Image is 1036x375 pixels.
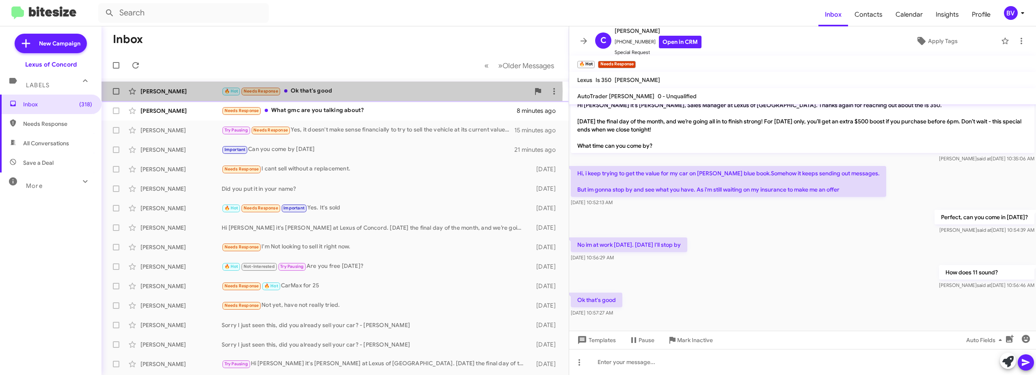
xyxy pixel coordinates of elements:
span: said at [977,155,991,162]
div: [PERSON_NAME] [140,243,222,251]
span: Needs Response [224,166,259,172]
span: Needs Response [244,205,278,211]
p: Ok that's good [571,293,622,307]
span: Not-Interested [244,264,275,269]
span: « [484,60,489,71]
span: Contacts [848,3,889,26]
span: Mark Inactive [677,333,713,347]
div: [PERSON_NAME] [140,321,222,329]
small: 🔥 Hot [577,61,595,68]
span: (318) [79,100,92,108]
div: [DATE] [527,282,562,290]
span: [DATE] 10:57:27 AM [571,310,613,316]
div: [DATE] [527,341,562,349]
span: Labels [26,82,50,89]
span: Try Pausing [224,361,248,366]
div: [DATE] [527,321,562,329]
div: [PERSON_NAME] [140,107,222,115]
div: Sorry I just seen this, did you already sell your car? - [PERSON_NAME] [222,341,527,349]
a: Open in CRM [659,36,701,48]
div: [PERSON_NAME] [140,87,222,95]
div: [PERSON_NAME] [140,126,222,134]
div: Are you free [DATE]? [222,262,527,271]
button: Auto Fields [960,333,1012,347]
span: Try Pausing [224,127,248,133]
div: [PERSON_NAME] [140,224,222,232]
span: Templates [576,333,616,347]
a: Inbox [818,3,848,26]
button: Previous [479,57,494,74]
div: [DATE] [527,360,562,368]
span: Pause [639,333,654,347]
button: Templates [569,333,622,347]
div: Yes. It's sold [222,203,527,213]
div: Sorry I just seen this, did you already sell your car? - [PERSON_NAME] [222,321,527,329]
div: [DATE] [527,165,562,173]
span: [PERSON_NAME] [DATE] 10:56:46 AM [939,282,1034,288]
div: [DATE] [527,243,562,251]
span: Apply Tags [928,34,958,48]
a: Profile [965,3,997,26]
div: Lexus of Concord [25,60,77,69]
span: [PERSON_NAME] [DATE] 10:35:06 AM [939,155,1034,162]
div: Ok that's good [222,86,530,96]
p: Hi, i keep trying to get the value for my car on [PERSON_NAME] blue book.Somehow it keeps sending... [571,166,886,197]
div: 21 minutes ago [514,146,562,154]
div: [PERSON_NAME] [140,263,222,271]
span: said at [977,282,991,288]
a: New Campaign [15,34,87,53]
div: 8 minutes ago [517,107,562,115]
span: More [26,182,43,190]
input: Search [98,3,269,23]
div: Not yet, have not really tried. [222,301,527,310]
span: 🔥 Hot [224,88,238,94]
button: BV [997,6,1027,20]
div: CarMax for 25 [222,281,527,291]
div: [PERSON_NAME] [140,302,222,310]
span: [DATE] 10:56:29 AM [571,254,614,261]
span: said at [977,227,991,233]
span: [PHONE_NUMBER] [615,36,701,48]
div: Did you put it in your name? [222,185,527,193]
div: [PERSON_NAME] [140,185,222,193]
span: [DATE] 10:52:13 AM [571,199,613,205]
span: Save a Deal [23,159,54,167]
div: [DATE] [527,185,562,193]
span: Calendar [889,3,929,26]
span: Needs Response [224,108,259,113]
button: Pause [622,333,661,347]
div: [DATE] [527,204,562,212]
div: [DATE] [527,302,562,310]
button: Next [493,57,559,74]
span: Needs Response [224,283,259,289]
p: How does 11 sound? [939,265,1034,280]
div: Yes, it doesn't make sense financially to try to sell the vehicle at its current value. And we we... [222,125,514,135]
span: Important [283,205,304,211]
span: Needs Response [224,303,259,308]
span: 🔥 Hot [264,283,278,289]
button: Mark Inactive [661,333,719,347]
span: Try Pausing [280,264,304,269]
div: Hi [PERSON_NAME] it's [PERSON_NAME] at Lexus of [GEOGRAPHIC_DATA]. [DATE] the final day of the mo... [222,359,527,369]
span: Needs Response [224,244,259,250]
span: » [498,60,503,71]
div: I'm Not looking to sell it right now. [222,242,527,252]
a: Insights [929,3,965,26]
span: Important [224,147,246,152]
nav: Page navigation example [480,57,559,74]
span: Needs Response [253,127,288,133]
div: [DATE] [527,263,562,271]
span: Needs Response [244,88,278,94]
div: [PERSON_NAME] [140,282,222,290]
span: [PERSON_NAME] [615,26,701,36]
span: Auto Fields [966,333,1005,347]
div: I cant sell without a replacement. [222,164,527,174]
span: AutoTrader [PERSON_NAME] [577,93,654,100]
div: Hi [PERSON_NAME] it's [PERSON_NAME] at Lexus of Concord. [DATE] the final day of the month, and w... [222,224,527,232]
div: What gmc are you talking about? [222,106,517,115]
p: No im at work [DATE]. [DATE] I'll stop by [571,237,687,252]
span: Older Messages [503,61,554,70]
